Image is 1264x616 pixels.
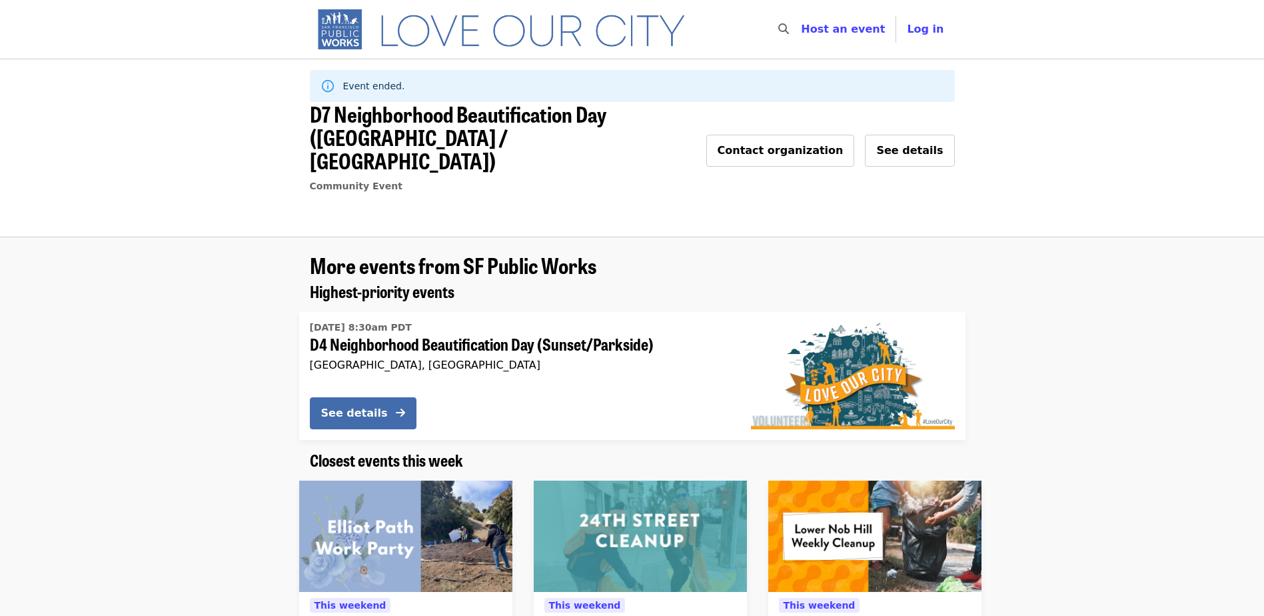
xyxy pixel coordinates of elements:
span: This weekend [315,600,386,611]
span: Highest-priority events [310,279,454,303]
img: SF Public Works - Home [310,8,705,51]
a: Community Event [310,181,402,191]
div: See details [321,405,388,421]
span: More events from SF Public Works [310,249,596,281]
img: Elliot Path Work Party organized by SF Public Works [299,481,512,593]
i: arrow-right icon [396,407,405,419]
span: This weekend [549,600,621,611]
span: Log in [907,23,944,35]
div: [GEOGRAPHIC_DATA], [GEOGRAPHIC_DATA] [310,359,730,371]
div: Closest events this week [299,451,965,470]
i: search icon [778,23,789,35]
img: D4 Neighborhood Beautification Day (Sunset/Parkside) organized by SF Public Works [751,323,955,429]
a: Host an event [801,23,885,35]
span: D4 Neighborhood Beautification Day (Sunset/Parkside) [310,335,730,354]
a: Closest events this week [310,451,463,470]
button: See details [310,397,416,429]
a: See details for "D4 Neighborhood Beautification Day (Sunset/Parkside)" [299,312,965,440]
button: See details [865,135,954,167]
img: Lower Nob Hill Weekly Cleanup organized by Together SF [768,481,981,593]
span: Contact organization [718,144,844,157]
time: [DATE] 8:30am PDT [310,321,412,335]
img: 24th Street Cleanup organized by SF Public Works [534,481,747,593]
span: See details [876,144,943,157]
input: Search [797,13,808,45]
span: This weekend [784,600,856,611]
button: Contact organization [706,135,855,167]
span: Closest events this week [310,448,463,471]
button: Log in [896,16,954,43]
span: Event ended. [343,81,405,91]
span: D7 Neighborhood Beautification Day ([GEOGRAPHIC_DATA] / [GEOGRAPHIC_DATA]) [310,98,606,176]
